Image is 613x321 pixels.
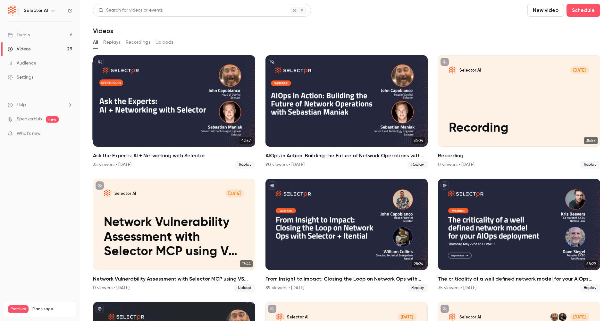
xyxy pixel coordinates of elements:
p: Recording [449,121,589,135]
button: unpublished [268,305,276,313]
h2: Network Vulnerability Assessment with Selector MCP using VS Code [93,275,255,283]
span: 58:29 [584,260,598,267]
p: Selector AI [287,314,308,320]
a: RecordingSelector AI[DATE]Recording35:58Recording0 viewers • [DATE]Replay [438,55,600,169]
h2: AIOps in Action: Building the Future of Network Operations with [PERSON_NAME] [265,152,428,160]
span: Upload [234,284,255,292]
span: [DATE] [570,313,590,321]
button: published [441,181,449,190]
a: 58:29The criticality of a well defined network model for your AIOps deployment35 viewers • [DATE]... [438,179,600,292]
img: 2025-04-10 13-03-35 [276,313,284,321]
img: Selector AI [8,5,18,16]
li: help-dropdown-opener [8,101,72,108]
a: 42:5742:57Ask the Experts: AI + Networking with Selector35 viewers • [DATE]Replay [93,55,255,169]
div: Settings [8,74,33,81]
span: Replay [407,284,428,292]
iframe: Noticeable Trigger [65,131,72,137]
span: Replay [235,161,255,169]
span: 36:04 [412,137,425,144]
a: SpeakerHub [17,116,42,123]
button: New video [527,4,564,17]
div: 0 viewers • [DATE] [93,285,130,291]
div: 35 viewers • [DATE] [438,285,476,291]
span: 35:58 [584,137,598,144]
p: Network Vulnerability Assessment with Selector MCP using VS Code [104,215,244,259]
button: Uploads [155,37,173,48]
span: Replay [580,161,600,169]
section: Videos [93,4,600,317]
p: Selector AI [459,67,481,73]
span: 13:44 [240,260,253,267]
h2: Recording [438,152,600,160]
img: Network Vulnerability Assessment with Selector MCP using VS Code [104,189,112,197]
div: Events [8,32,30,38]
a: Network Vulnerability Assessment with Selector MCP using VS CodeSelector AI[DATE]Network Vulnerab... [93,179,255,292]
span: 28:24 [412,260,425,267]
button: unpublished [268,58,276,66]
li: The criticality of a well defined network model for your AIOps deployment [438,179,600,292]
span: 42:57 [239,137,253,144]
button: unpublished [96,58,104,66]
span: Replay [407,161,428,169]
span: [DATE] [398,313,417,321]
li: Ask the Experts: AI + Networking with Selector [93,55,255,169]
div: Search for videos or events [98,7,163,14]
img: An Internet of AI Agents: A Discussion about Model Context Protcol [449,313,457,321]
h6: Selector AI [24,7,48,14]
div: 89 viewers • [DATE] [265,285,304,291]
p: Selector AI [114,191,136,196]
button: Recordings [126,37,150,48]
button: All [93,37,98,48]
a: 36:04AIOps in Action: Building the Future of Network Operations with [PERSON_NAME]90 viewers • [D... [265,55,428,169]
li: AIOps in Action: Building the Future of Network Operations with Sebastian Maniak [265,55,428,169]
button: published [96,305,104,313]
button: unpublished [96,181,104,190]
li: Recording [438,55,600,169]
span: [DATE] [225,189,245,197]
button: published [268,181,276,190]
span: What's new [17,130,41,137]
button: unpublished [441,305,449,313]
img: John Capobianco [550,313,558,321]
div: Audience [8,60,36,66]
img: Recording [449,66,457,74]
div: 35 viewers • [DATE] [93,161,131,168]
div: 0 viewers • [DATE] [438,161,474,168]
span: Help [17,101,26,108]
div: 90 viewers • [DATE] [265,161,305,168]
span: new [46,116,59,123]
h2: Ask the Experts: AI + Networking with Selector [93,152,255,160]
p: Selector AI [459,314,481,320]
li: Network Vulnerability Assessment with Selector MCP using VS Code [93,179,255,292]
img: Du'An Lightfoot [558,313,567,321]
h2: The criticality of a well defined network model for your AIOps deployment [438,275,600,283]
span: [DATE] [570,66,590,74]
h2: From Insight to Impact: Closing the Loop on Network Ops with Selector + Itential [265,275,428,283]
a: 28:24From Insight to Impact: Closing the Loop on Network Ops with Selector + Itential89 viewers •... [265,179,428,292]
span: Plan usage [32,307,72,312]
li: From Insight to Impact: Closing the Loop on Network Ops with Selector + Itential [265,179,428,292]
button: unpublished [441,58,449,66]
span: Premium [8,305,29,313]
div: Videos [8,46,30,52]
button: Replays [103,37,121,48]
span: Replay [580,284,600,292]
button: Schedule [567,4,600,17]
h1: Videos [93,27,113,35]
